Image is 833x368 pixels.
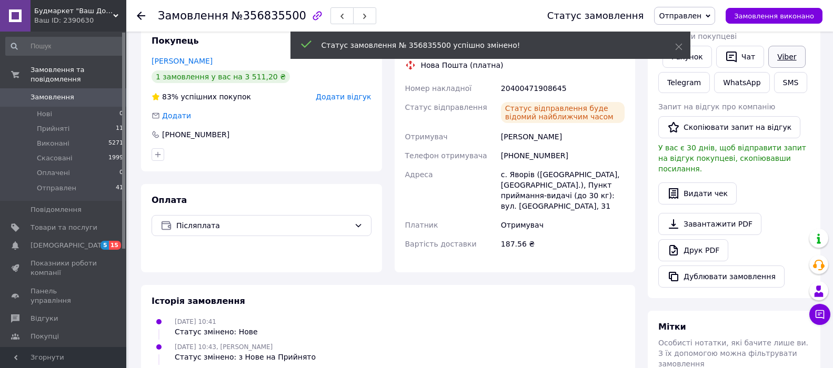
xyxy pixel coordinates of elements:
[658,239,728,261] a: Друк PDF
[34,16,126,25] div: Ваш ID: 2390630
[137,11,145,21] div: Повернутися назад
[109,241,121,250] span: 15
[162,93,178,101] span: 83%
[322,40,649,50] div: Статус замовлення № 356835500 успішно змінено!
[547,11,644,21] div: Статус замовлення
[37,183,76,193] span: Отправлен
[31,259,97,278] span: Показники роботи компанії
[116,124,123,134] span: 11
[108,139,123,148] span: 5271
[152,57,213,65] a: [PERSON_NAME]
[175,326,258,337] div: Статус змінено: Нове
[116,183,123,193] span: 41
[499,234,627,253] div: 187.56 ₴
[37,109,52,119] span: Нові
[31,241,108,250] span: [DEMOGRAPHIC_DATA]
[768,46,805,68] a: Viber
[37,139,69,148] span: Виконані
[37,154,73,163] span: Скасовані
[499,165,627,216] div: с. Яворів ([GEOGRAPHIC_DATA], [GEOGRAPHIC_DATA].), Пункт приймання-видачі (до 30 кг): вул. [GEOGR...
[316,93,371,101] span: Додати відгук
[34,6,113,16] span: Будмаркет "Ваш Дом"
[152,91,251,102] div: успішних покупок
[734,12,814,20] span: Замовлення виконано
[658,322,686,332] span: Мітки
[499,127,627,146] div: [PERSON_NAME]
[405,240,477,248] span: Вартість доставки
[658,182,737,205] button: Видати чек
[176,220,350,231] span: Післяплата
[716,46,764,68] button: Чат
[152,36,199,46] span: Покупець
[37,124,69,134] span: Прийняті
[31,287,97,305] span: Панель управління
[658,144,806,173] span: У вас є 30 днів, щоб відправити запит на відгук покупцеві, скопіювавши посилання.
[809,304,830,325] button: Чат з покупцем
[501,102,625,123] div: Статус відправлення буде відомий найближчим часом
[658,32,737,40] span: Написати покупцеві
[659,12,701,20] span: Отправлен
[31,314,58,323] span: Відгуки
[658,72,710,93] a: Telegram
[658,265,785,288] button: Дублювати замовлення
[499,146,627,165] div: [PHONE_NUMBER]
[31,65,126,84] span: Замовлення та повідомлення
[405,221,438,229] span: Платник
[175,318,216,325] span: [DATE] 10:41
[31,223,97,232] span: Товари та послуги
[175,352,316,362] div: Статус змінено: з Нове на Прийнято
[108,154,123,163] span: 1999
[158,9,228,22] span: Замовлення
[152,296,245,306] span: Історія замовлення
[405,132,448,141] span: Отримувач
[499,216,627,234] div: Отримувач
[726,8,822,24] button: Замовлення виконано
[658,103,775,111] span: Запит на відгук про компанію
[405,151,487,160] span: Телефон отримувача
[31,205,82,214] span: Повідомлення
[418,60,506,70] div: Нова Пошта (платна)
[774,72,808,93] button: SMS
[175,343,273,351] span: [DATE] 10:43, [PERSON_NAME]
[119,109,123,119] span: 0
[658,116,800,138] button: Скопіювати запит на відгук
[658,213,761,235] a: Завантажити PDF
[119,168,123,178] span: 0
[152,70,290,83] div: 1 замовлення у вас на 3 511,20 ₴
[5,37,124,56] input: Пошук
[658,339,808,368] span: Особисті нотатки, які бачите лише ви. З їх допомогою можна фільтрувати замовлення
[101,241,109,250] span: 5
[152,195,187,205] span: Оплата
[714,72,769,93] a: WhatsApp
[162,111,191,120] span: Додати
[161,129,230,140] div: [PHONE_NUMBER]
[37,168,70,178] span: Оплачені
[31,93,74,102] span: Замовлення
[31,332,59,341] span: Покупці
[232,9,306,22] span: №356835500
[405,84,472,93] span: Номер накладної
[405,170,433,179] span: Адреса
[499,79,627,98] div: 20400471908645
[405,103,487,111] span: Статус відправлення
